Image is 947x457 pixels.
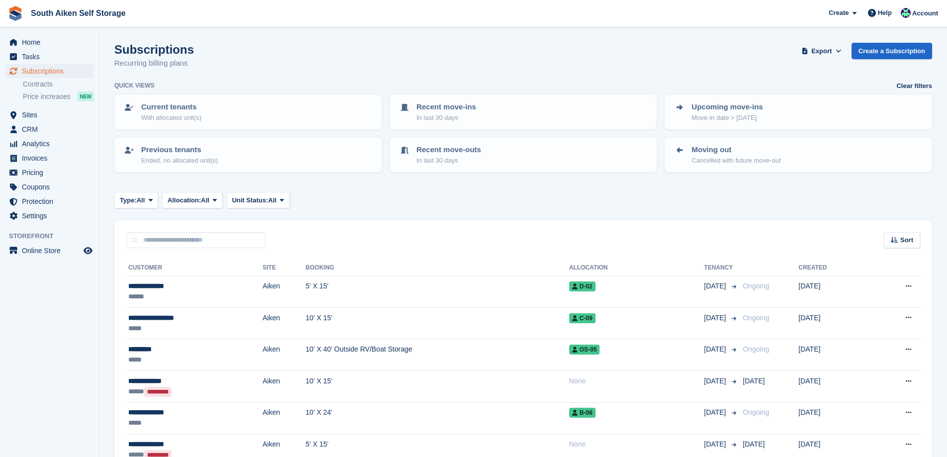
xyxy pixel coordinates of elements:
[417,156,481,166] p: In last 30 days
[8,6,23,21] img: stora-icon-8386f47178a22dfd0bd8f6a31ec36ba5ce8667c1dd55bd0f319d3a0aa187defe.svg
[141,101,201,113] p: Current tenants
[391,95,656,128] a: Recent move-ins In last 30 days
[798,276,868,308] td: [DATE]
[878,8,892,18] span: Help
[704,260,739,276] th: Tenancy
[5,151,94,165] a: menu
[901,8,911,18] img: Michelle Brown
[141,144,218,156] p: Previous tenants
[704,281,728,291] span: [DATE]
[704,344,728,355] span: [DATE]
[666,138,931,171] a: Moving out Cancelled with future move-out
[417,144,481,156] p: Recent move-outs
[114,192,158,208] button: Type: All
[798,307,868,339] td: [DATE]
[306,260,569,276] th: Booking
[23,91,94,102] a: Price increases NEW
[743,345,769,353] span: Ongoing
[5,122,94,136] a: menu
[704,313,728,323] span: [DATE]
[743,282,769,290] span: Ongoing
[120,195,137,205] span: Type:
[569,260,704,276] th: Allocation
[126,260,262,276] th: Customer
[22,244,82,258] span: Online Store
[262,370,306,402] td: Aiken
[691,113,763,123] p: Move-in date > [DATE]
[691,101,763,113] p: Upcoming move-ins
[306,402,569,434] td: 10' X 24'
[811,46,832,56] span: Export
[5,244,94,258] a: menu
[569,439,704,450] div: None
[798,402,868,434] td: [DATE]
[691,156,780,166] p: Cancelled with future move-out
[141,113,201,123] p: With allocated unit(s)
[114,81,155,90] h6: Quick views
[268,195,277,205] span: All
[22,180,82,194] span: Coupons
[114,43,194,56] h1: Subscriptions
[22,209,82,223] span: Settings
[262,402,306,434] td: Aiken
[262,339,306,371] td: Aiken
[114,58,194,69] p: Recurring billing plans
[5,209,94,223] a: menu
[141,156,218,166] p: Ended, no allocated unit(s)
[22,151,82,165] span: Invoices
[417,113,476,123] p: In last 30 days
[5,108,94,122] a: menu
[227,192,290,208] button: Unit Status: All
[5,166,94,180] a: menu
[743,377,765,385] span: [DATE]
[232,195,268,205] span: Unit Status:
[115,95,381,128] a: Current tenants With allocated unit(s)
[798,339,868,371] td: [DATE]
[569,345,600,355] span: OS-05
[22,137,82,151] span: Analytics
[417,101,476,113] p: Recent move-ins
[262,276,306,308] td: Aiken
[5,137,94,151] a: menu
[5,35,94,49] a: menu
[22,35,82,49] span: Home
[691,144,780,156] p: Moving out
[306,307,569,339] td: 10' X 15'
[912,8,938,18] span: Account
[162,192,223,208] button: Allocation: All
[23,92,71,101] span: Price increases
[743,440,765,448] span: [DATE]
[5,194,94,208] a: menu
[82,245,94,257] a: Preview store
[852,43,932,59] a: Create a Subscription
[78,91,94,101] div: NEW
[798,370,868,402] td: [DATE]
[798,260,868,276] th: Created
[27,5,130,21] a: South Aiken Self Storage
[115,138,381,171] a: Previous tenants Ended, no allocated unit(s)
[22,64,82,78] span: Subscriptions
[23,80,94,89] a: Contracts
[569,376,704,386] div: None
[569,281,596,291] span: D-02
[306,339,569,371] td: 10' X 40' Outside RV/Boat Storage
[22,50,82,64] span: Tasks
[800,43,844,59] button: Export
[391,138,656,171] a: Recent move-outs In last 30 days
[306,276,569,308] td: 5' X 15'
[829,8,849,18] span: Create
[666,95,931,128] a: Upcoming move-ins Move-in date > [DATE]
[262,260,306,276] th: Site
[9,231,99,241] span: Storefront
[168,195,201,205] span: Allocation:
[22,194,82,208] span: Protection
[22,122,82,136] span: CRM
[5,64,94,78] a: menu
[569,313,596,323] span: C-09
[5,180,94,194] a: menu
[201,195,209,205] span: All
[743,314,769,322] span: Ongoing
[896,81,932,91] a: Clear filters
[569,408,596,418] span: B-06
[743,408,769,416] span: Ongoing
